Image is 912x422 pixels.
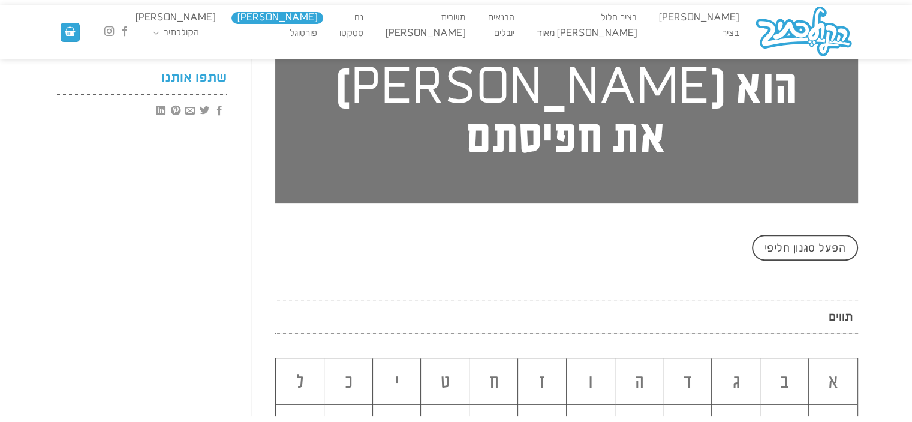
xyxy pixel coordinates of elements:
[760,373,809,393] h2: ב
[215,104,224,118] a: שתף בפייסבוק
[421,373,469,393] h2: ט
[653,12,744,24] a: [PERSON_NAME]
[663,373,712,393] h2: ד
[488,28,520,40] a: יובלים
[754,5,853,59] img: הקולכתיב
[531,28,642,40] a: [PERSON_NAME] מאוד
[712,373,760,393] h2: ג
[334,28,369,40] a: סטקטו
[276,373,324,393] h2: ל
[104,26,113,38] a: עקבו אחרינו באינסטגרם
[324,373,373,393] h2: כ
[595,12,642,24] a: בציר חלול
[435,12,471,24] a: משׂכית
[615,373,664,393] h2: ה
[764,236,845,256] span: הפעל סגנון חליפי
[231,12,323,24] a: [PERSON_NAME]
[373,373,422,393] h2: י
[380,28,471,40] a: [PERSON_NAME]
[185,104,195,118] a: שלח דואר אלקטרוני לחבר
[567,373,615,393] h2: ו
[156,104,165,118] a: Share on LinkedIn
[349,12,369,24] a: נח
[469,373,518,393] h2: ח
[275,300,858,333] p: תווים
[809,373,857,393] h2: א
[518,373,567,393] h2: ז
[716,28,744,40] a: בציר
[120,26,130,38] a: עקבו אחרינו בפייסבוק
[275,27,858,203] h2: הוא [PERSON_NAME] את חפיסתם
[170,104,180,118] a: שתף בפינטרסט
[148,27,205,39] a: הקולכתיב
[55,70,227,87] h4: שתפו אותנו
[200,104,209,118] a: שתף בטוויטר
[284,28,323,40] a: פורטוגל
[482,12,520,24] a: הבנאים
[61,23,80,43] a: מעבר לסל הקניות
[130,12,221,24] a: [PERSON_NAME]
